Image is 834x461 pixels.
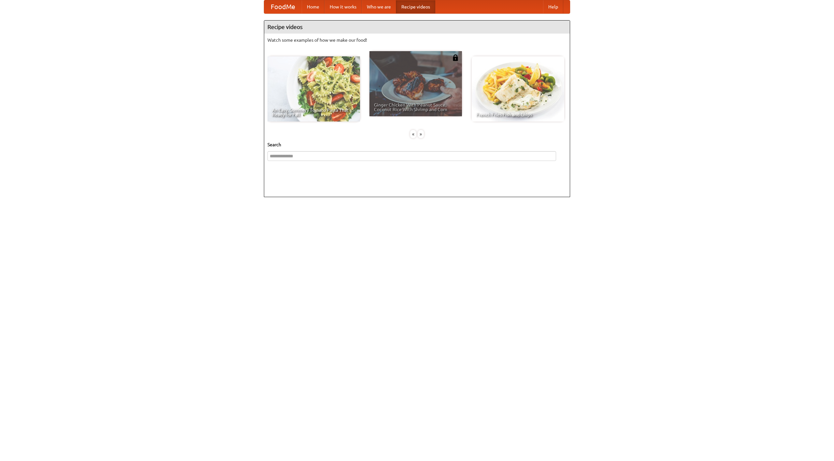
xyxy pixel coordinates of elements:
[267,141,567,148] h5: Search
[396,0,435,13] a: Recipe videos
[302,0,324,13] a: Home
[324,0,362,13] a: How it works
[264,21,570,34] h4: Recipe videos
[272,108,355,117] span: An Easy, Summery Tomato Pasta That's Ready for Fall
[543,0,563,13] a: Help
[362,0,396,13] a: Who we are
[410,130,416,138] div: «
[452,54,459,61] img: 483408.png
[418,130,424,138] div: »
[267,37,567,43] p: Watch some examples of how we make our food!
[472,56,564,122] a: French Fries Fish and Chips
[267,56,360,122] a: An Easy, Summery Tomato Pasta That's Ready for Fall
[264,0,302,13] a: FoodMe
[476,112,560,117] span: French Fries Fish and Chips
